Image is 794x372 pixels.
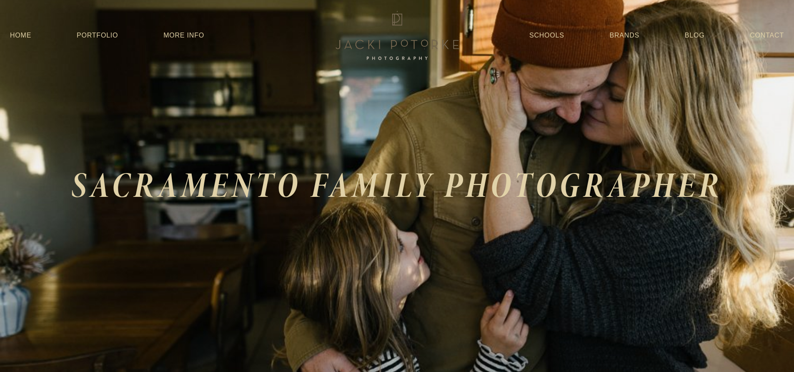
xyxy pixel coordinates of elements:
[331,9,464,62] img: Jacki Potorke Sacramento Family Photographer
[750,28,784,43] a: Contact
[685,28,705,43] a: Blog
[163,28,204,43] a: More Info
[10,28,31,43] a: Home
[610,28,639,43] a: Brands
[71,161,723,209] em: SACRAMENTO FAMILY PHOTOGRAPHER
[529,28,564,43] a: Schools
[77,32,118,39] a: Portfolio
